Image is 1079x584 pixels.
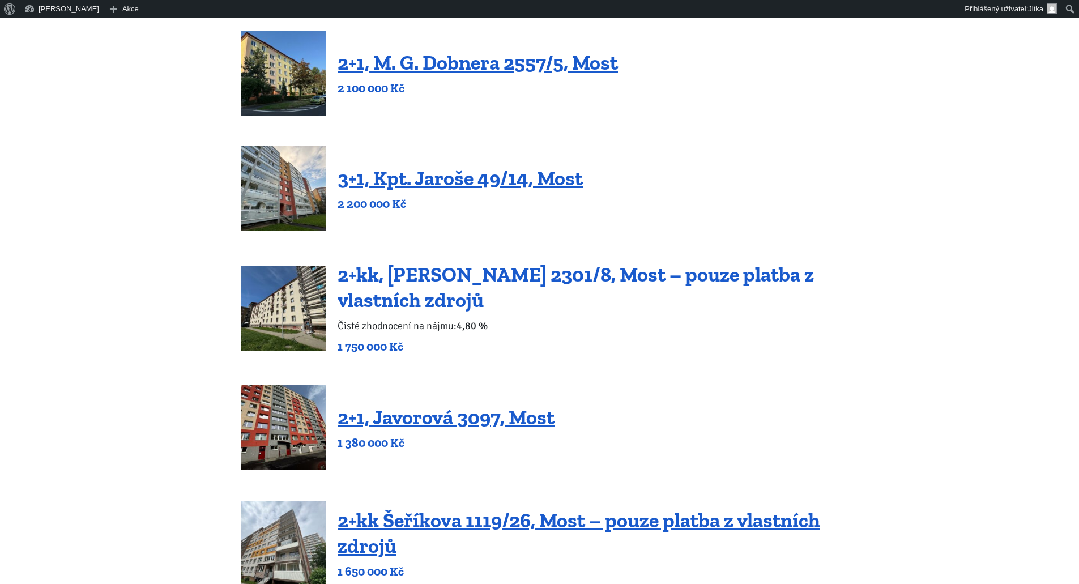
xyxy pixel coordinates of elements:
[338,262,814,312] a: 2+kk, [PERSON_NAME] 2301/8, Most – pouze platba z vlastních zdrojů
[338,318,838,334] p: Čisté zhodnocení na nájmu:
[338,564,838,579] p: 1 650 000 Kč
[338,405,555,429] a: 2+1, Javorová 3097, Most
[338,435,555,451] p: 1 380 000 Kč
[1028,5,1043,13] span: Jitka
[338,508,820,558] a: 2+kk Šeříkova 1119/26, Most – pouze platba z vlastních zdrojů
[338,50,618,75] a: 2+1, M. G. Dobnera 2557/5, Most
[457,319,488,332] b: 4,80 %
[338,166,583,190] a: 3+1, Kpt. Jaroše 49/14, Most
[338,196,583,212] p: 2 200 000 Kč
[338,339,838,355] p: 1 750 000 Kč
[338,80,618,96] p: 2 100 000 Kč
